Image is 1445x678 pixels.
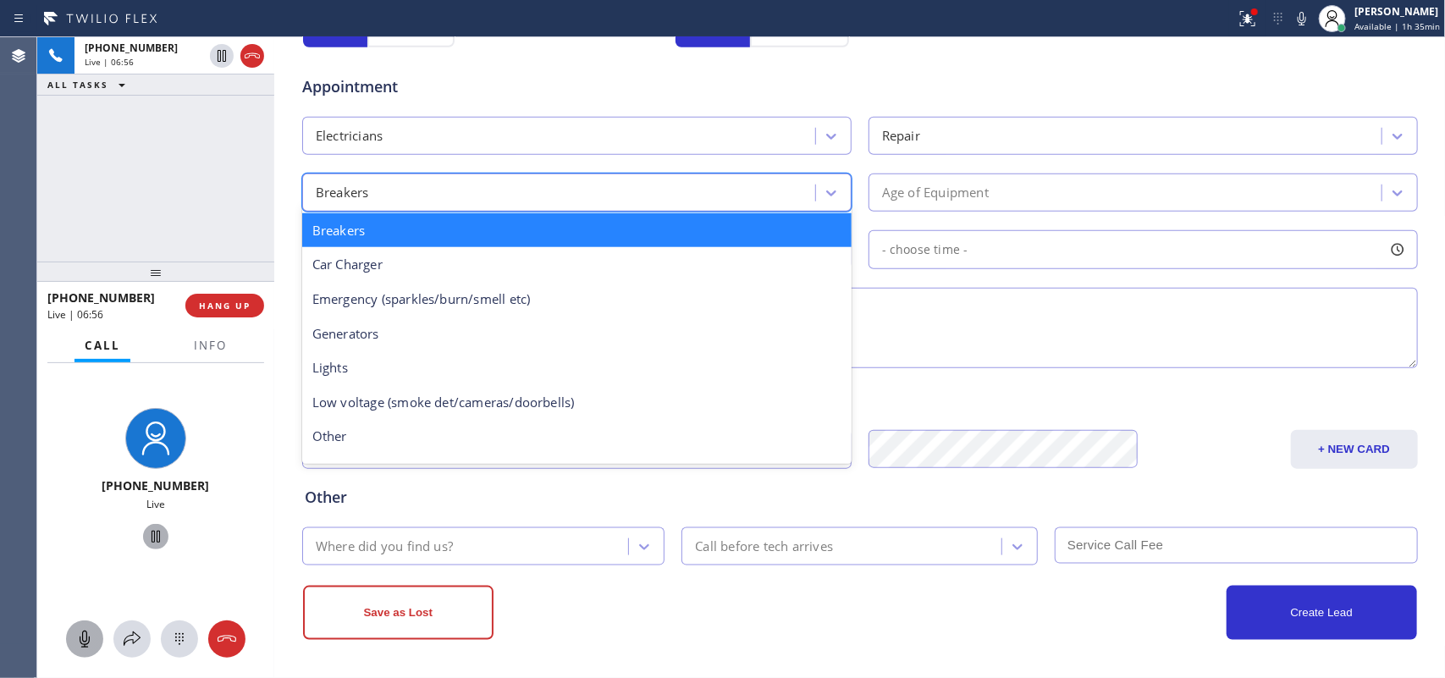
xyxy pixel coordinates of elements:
[85,41,178,55] span: [PHONE_NUMBER]
[882,126,920,146] div: Repair
[316,126,383,146] div: Electricians
[199,300,251,311] span: HANG UP
[316,537,453,556] div: Where did you find us?
[1290,7,1314,30] button: Mute
[882,241,968,257] span: - choose time -
[113,620,151,658] button: Open directory
[316,183,369,202] div: Breakers
[37,74,142,95] button: ALL TASKS
[695,537,833,556] div: Call before tech arrives
[208,620,245,658] button: Hang up
[47,289,155,306] span: [PHONE_NUMBER]
[1354,4,1440,19] div: [PERSON_NAME]
[240,44,264,68] button: Hang up
[1354,20,1440,32] span: Available | 1h 35min
[302,317,852,351] div: Generators
[194,338,227,353] span: Info
[1227,586,1417,640] button: Create Lead
[302,350,852,385] div: Lights
[302,419,852,454] div: Other
[882,183,989,202] div: Age of Equipment
[102,477,210,493] span: [PHONE_NUMBER]
[184,329,237,362] button: Info
[302,75,672,98] span: Appointment
[302,213,852,248] div: Breakers
[210,44,234,68] button: Hold Customer
[305,486,1415,509] div: Other
[302,247,852,282] div: Car Charger
[302,282,852,317] div: Emergency (sparkles/burn/smell etc)
[85,338,120,353] span: Call
[47,79,108,91] span: ALL TASKS
[74,329,130,362] button: Call
[1055,527,1418,564] input: Service Call Fee
[185,294,264,317] button: HANG UP
[85,56,134,68] span: Live | 06:56
[47,307,103,322] span: Live | 06:56
[146,497,165,511] span: Live
[1291,430,1418,469] button: + NEW CARD
[66,620,103,658] button: Mute
[302,454,852,488] div: Outlets/Switches
[143,524,168,549] button: Hold Customer
[303,586,494,640] button: Save as Lost
[305,389,1415,411] div: Credit card
[302,385,852,420] div: Low voltage (smoke det/cameras/doorbells)
[161,620,198,658] button: Open dialpad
